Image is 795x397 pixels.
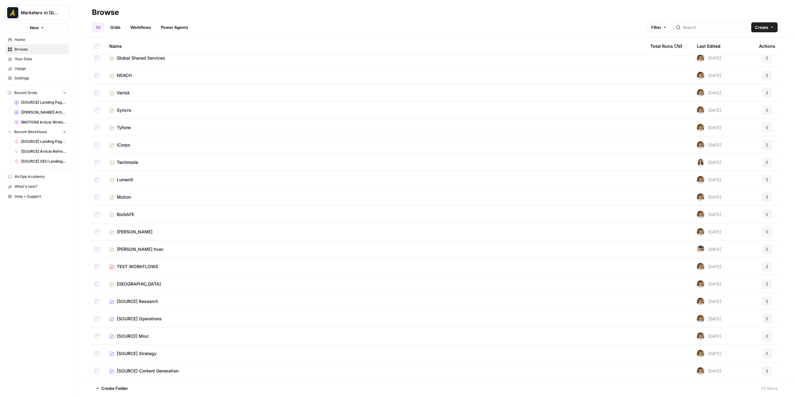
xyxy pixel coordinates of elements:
div: [DATE] [697,367,721,375]
a: [SOURCE] Content Generation [109,368,640,374]
div: [DATE] [697,211,721,218]
div: [DATE] [697,54,721,62]
div: [DATE] [697,159,721,166]
span: [SOURCE] SEO Landing Page Content Brief [21,159,66,164]
a: Verisk [109,90,640,96]
span: Filter [651,24,661,30]
img: 5zyzjh3tw4s3l6pe5wy4otrd1hyg [697,315,704,323]
a: BioSAFE [109,211,640,218]
div: [DATE] [697,193,721,201]
a: Global Shared Services [109,55,640,61]
span: Browse [15,47,66,52]
div: Total Runs (7d) [650,38,682,55]
a: Browse [5,44,69,54]
span: Help + Support [15,194,66,199]
span: Create Folder [101,385,128,391]
a: [PERSON_NAME] hvac [109,246,640,252]
img: 5zyzjh3tw4s3l6pe5wy4otrd1hyg [697,54,704,62]
img: 5zyzjh3tw4s3l6pe5wy4otrd1hyg [697,263,704,270]
a: NEACH [109,72,640,79]
div: [DATE] [697,350,721,357]
img: 5zyzjh3tw4s3l6pe5wy4otrd1hyg [697,228,704,236]
div: [DATE] [697,176,721,183]
button: Workspace: Marketers in Demand [5,5,69,20]
img: 5zyzjh3tw4s3l6pe5wy4otrd1hyg [697,350,704,357]
img: 5zyzjh3tw4s3l6pe5wy4otrd1hyg [697,124,704,131]
span: [[PERSON_NAME]] Article Writing - Keyword-Driven Articles Grid [21,110,66,115]
input: Search [683,24,746,30]
img: 5zyzjh3tw4s3l6pe5wy4otrd1hyg [697,298,704,305]
div: [DATE] [697,72,721,79]
span: Settings [15,75,66,81]
span: Create [755,24,768,30]
a: iCorps [109,142,640,148]
div: Browse [92,7,119,17]
img: 5zyzjh3tw4s3l6pe5wy4otrd1hyg [697,367,704,375]
a: Grids [107,22,124,32]
span: Usage [15,66,66,71]
a: AirOps Academy [5,172,69,182]
div: [DATE] [697,332,721,340]
a: Workflows [127,22,155,32]
span: [PERSON_NAME] [117,229,152,235]
a: [[PERSON_NAME]] Article Writing - Keyword-Driven Articles Grid [11,107,69,117]
a: Tyfone [109,124,640,131]
img: 3yju8kyn2znwnw93b46w7rs9iqok [697,246,704,253]
a: [SOURCE] Article Refresh Writing [11,147,69,156]
img: 5zyzjh3tw4s3l6pe5wy4otrd1hyg [697,332,704,340]
img: 5zyzjh3tw4s3l6pe5wy4otrd1hyg [697,280,704,288]
a: Usage [5,64,69,74]
a: [SOURCE] Research [109,298,640,305]
span: Recent Grids [14,90,37,96]
div: [DATE] [697,280,721,288]
span: iCorps [117,142,130,148]
span: Syncro [117,107,131,113]
button: Create [751,22,778,32]
span: TEST WORKFLOWS [117,264,158,270]
div: [DATE] [697,124,721,131]
a: Motion [109,194,640,200]
div: [DATE] [697,246,721,253]
a: All [92,22,104,32]
span: [GEOGRAPHIC_DATA] [117,281,161,287]
span: BioSAFE [117,211,134,218]
img: 5zyzjh3tw4s3l6pe5wy4otrd1hyg [697,141,704,149]
a: Settings [5,73,69,83]
img: 4fd6czjb14ow1nfuhki0wq9u0yq0 [697,159,704,166]
span: [SOURCE] Strategy [117,350,157,357]
div: [DATE] [697,263,721,270]
button: New [5,23,69,32]
div: Last Edited [697,38,720,55]
span: Global Shared Services [117,55,165,61]
a: [PERSON_NAME] [109,229,640,235]
button: What's new? [5,182,69,192]
div: [DATE] [697,298,721,305]
span: Motion [117,194,131,200]
a: [SOURCE] SEO Landing Page Content Brief [11,156,69,166]
span: Verisk [117,90,130,96]
span: Your Data [15,56,66,62]
span: [MOTION] Article Writing-Transcript-Driven Article Grid [21,120,66,125]
span: [SOURCE] Article Refresh Writing [21,149,66,154]
img: 5zyzjh3tw4s3l6pe5wy4otrd1hyg [697,106,704,114]
button: Recent Workflows [5,127,69,137]
a: Power Agents [157,22,192,32]
img: Marketers in Demand Logo [7,7,18,18]
span: [PERSON_NAME] hvac [117,246,164,252]
a: Syncro [109,107,640,113]
div: 20 Items [761,385,778,391]
span: Marketers in [GEOGRAPHIC_DATA] [21,10,58,16]
a: [GEOGRAPHIC_DATA] [109,281,640,287]
img: 5zyzjh3tw4s3l6pe5wy4otrd1hyg [697,89,704,97]
span: [SOURCE] Landing Page Writing [21,139,66,144]
a: Techmode [109,159,640,165]
button: Help + Support [5,192,69,201]
a: [SOURCE] Strategy [109,350,640,357]
span: [SOURCE] Misc [117,333,149,339]
span: Tyfone [117,124,131,131]
span: [SOURCE] Landing Page Brief Grid [21,100,66,105]
a: Home [5,35,69,45]
button: Filter [647,22,671,32]
span: AirOps Academy [15,174,66,179]
div: [DATE] [697,141,721,149]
